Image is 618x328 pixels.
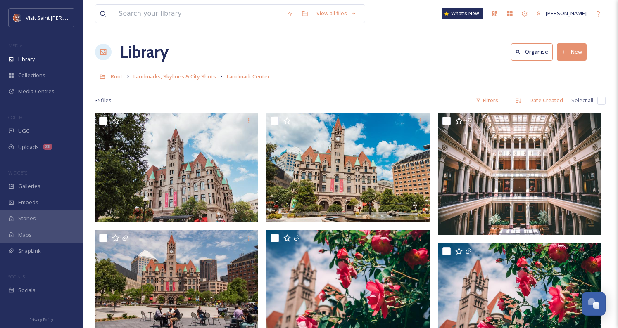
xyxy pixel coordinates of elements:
span: Media Centres [18,87,55,95]
span: SOCIALS [8,274,25,280]
span: UGC [18,127,29,135]
a: Root [111,71,123,81]
button: New [557,43,587,60]
img: Visit%20Saint%20Paul%20Updated%20Profile%20Image.jpg [13,14,21,22]
div: 28 [43,144,52,150]
button: Organise [511,43,553,60]
span: Socials [18,286,36,294]
a: What's New [442,8,483,19]
div: Filters [471,92,502,109]
img: LandmarkCenter_VSP.jpg [266,113,430,222]
a: Privacy Policy [29,314,53,324]
a: Landmark Center [227,71,270,81]
span: Stories [18,215,36,222]
img: Landmark Center - Credit Visit Saint Paul-14.jpg [438,113,601,235]
input: Search your library [114,5,283,23]
span: Root [111,73,123,80]
span: Landmark Center [227,73,270,80]
span: [PERSON_NAME] [546,9,587,17]
a: Landmarks, Skylines & City Shots [133,71,216,81]
span: Collections [18,71,45,79]
span: Maps [18,231,32,239]
span: Landmarks, Skylines & City Shots [133,73,216,80]
span: Embeds [18,198,38,206]
span: Galleries [18,182,40,190]
span: Library [18,55,35,63]
img: LandmarkCenter_VSP (1).jpg [95,113,258,222]
span: Select all [571,97,593,104]
div: Date Created [525,92,567,109]
span: 35 file s [95,97,112,104]
span: WIDGETS [8,170,27,176]
a: View all files [312,5,361,21]
a: Organise [511,43,557,60]
span: COLLECT [8,114,26,120]
button: Open Chat [582,292,606,316]
a: [PERSON_NAME] [532,5,591,21]
span: Privacy Policy [29,317,53,322]
span: MEDIA [8,42,23,49]
span: SnapLink [18,247,41,255]
span: Uploads [18,143,39,151]
a: Library [120,40,169,64]
span: Visit Saint [PERSON_NAME] [26,14,92,21]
